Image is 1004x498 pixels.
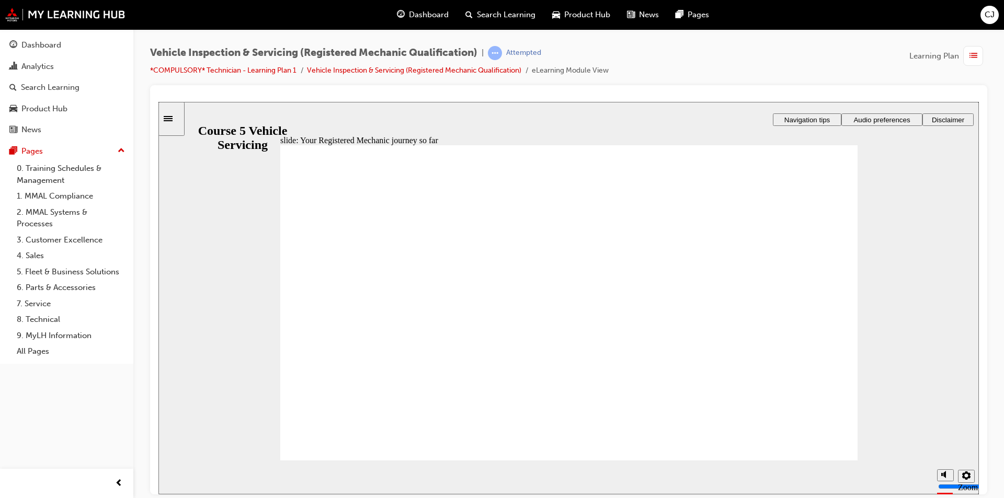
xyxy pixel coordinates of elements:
[13,232,129,248] a: 3. Customer Excellence
[4,142,129,161] button: Pages
[150,66,296,75] a: *COMPULSORY* Technician - Learning Plan 1
[980,6,999,24] button: CJ
[4,99,129,119] a: Product Hub
[13,280,129,296] a: 6. Parts & Accessories
[627,8,635,21] span: news-icon
[13,328,129,344] a: 9. MyLH Information
[683,11,764,24] button: Audio preferences
[4,78,129,97] a: Search Learning
[552,8,560,21] span: car-icon
[506,48,541,58] div: Attempted
[779,367,795,379] button: Mute (Ctrl+Alt+M)
[4,120,129,140] a: News
[773,358,815,392] div: misc controls
[9,62,17,72] span: chart-icon
[5,8,125,21] img: mmal
[626,14,671,22] span: Navigation tips
[13,264,129,280] a: 5. Fleet & Business Solutions
[773,14,806,22] span: Disclaimer
[397,8,405,21] span: guage-icon
[564,9,610,21] span: Product Hub
[118,144,125,158] span: up-icon
[13,311,129,328] a: 8. Technical
[614,11,683,24] button: Navigation tips
[909,46,987,66] button: Learning Plan
[9,105,17,114] span: car-icon
[115,477,123,490] span: prev-icon
[639,9,659,21] span: News
[4,33,129,142] button: DashboardAnalyticsSearch LearningProduct HubNews
[764,11,815,24] button: Disclaimer
[9,125,17,135] span: news-icon
[389,4,457,26] a: guage-iconDashboard
[688,9,709,21] span: Pages
[667,4,717,26] a: pages-iconPages
[21,61,54,73] div: Analytics
[9,41,17,50] span: guage-icon
[21,103,67,115] div: Product Hub
[21,82,79,94] div: Search Learning
[457,4,544,26] a: search-iconSearch Learning
[4,36,129,55] a: Dashboard
[800,368,816,381] button: Settings
[532,65,609,77] li: eLearning Module View
[800,381,819,409] label: Zoom to fit
[544,4,619,26] a: car-iconProduct Hub
[9,147,17,156] span: pages-icon
[150,47,477,59] span: Vehicle Inspection & Servicing (Registered Mechanic Qualification)
[4,57,129,76] a: Analytics
[465,8,473,21] span: search-icon
[909,50,959,62] span: Learning Plan
[488,46,502,60] span: learningRecordVerb_ATTEMPT-icon
[13,188,129,204] a: 1. MMAL Compliance
[482,47,484,59] span: |
[13,204,129,232] a: 2. MMAL Systems & Processes
[676,8,683,21] span: pages-icon
[13,248,129,264] a: 4. Sales
[477,9,535,21] span: Search Learning
[969,50,977,63] span: list-icon
[13,160,129,188] a: 0. Training Schedules & Management
[695,14,751,22] span: Audio preferences
[13,296,129,312] a: 7. Service
[619,4,667,26] a: news-iconNews
[21,39,61,51] div: Dashboard
[21,124,41,136] div: News
[13,343,129,360] a: All Pages
[21,145,43,157] div: Pages
[985,9,995,21] span: CJ
[409,9,449,21] span: Dashboard
[9,83,17,92] span: search-icon
[307,66,521,75] a: Vehicle Inspection & Servicing (Registered Mechanic Qualification)
[780,380,847,389] input: volume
